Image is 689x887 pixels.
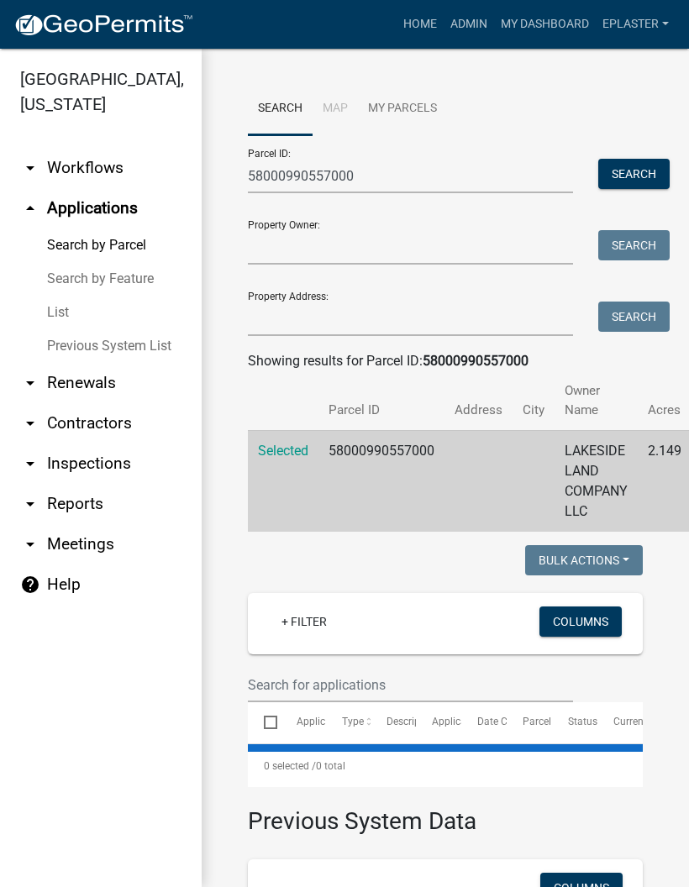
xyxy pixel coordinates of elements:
[596,8,676,40] a: eplaster
[444,371,513,430] th: Address
[248,668,573,702] input: Search for applications
[297,716,388,727] span: Application Number
[248,351,643,371] div: Showing results for Parcel ID:
[513,371,555,430] th: City
[358,82,447,136] a: My Parcels
[423,353,529,369] strong: 58000990557000
[397,8,444,40] a: Home
[613,716,683,727] span: Current Activity
[539,606,622,637] button: Columns
[318,430,444,532] td: 58000990557000
[248,82,313,136] a: Search
[432,716,476,727] span: Applicant
[597,702,643,743] datatable-header-cell: Current Activity
[371,702,416,743] datatable-header-cell: Description
[20,454,40,474] i: arrow_drop_down
[20,413,40,433] i: arrow_drop_down
[525,545,643,575] button: Bulk Actions
[20,198,40,218] i: arrow_drop_up
[507,702,552,743] datatable-header-cell: Parcel ID
[555,371,638,430] th: Owner Name
[20,373,40,393] i: arrow_drop_down
[416,702,461,743] datatable-header-cell: Applicant
[387,716,438,727] span: Description
[477,716,536,727] span: Date Created
[268,606,340,637] a: + Filter
[444,8,494,40] a: Admin
[523,716,563,727] span: Parcel ID
[248,787,643,839] h3: Previous System Data
[248,702,280,743] datatable-header-cell: Select
[598,230,670,260] button: Search
[325,702,371,743] datatable-header-cell: Type
[20,534,40,554] i: arrow_drop_down
[342,716,364,727] span: Type
[568,716,597,727] span: Status
[248,745,643,787] div: 0 total
[20,575,40,595] i: help
[258,443,308,459] a: Selected
[598,159,670,189] button: Search
[555,430,638,532] td: LAKESIDE LAND COMPANY LLC
[280,702,325,743] datatable-header-cell: Application Number
[264,760,316,772] span: 0 selected /
[318,371,444,430] th: Parcel ID
[552,702,597,743] datatable-header-cell: Status
[20,158,40,178] i: arrow_drop_down
[598,302,670,332] button: Search
[461,702,507,743] datatable-header-cell: Date Created
[20,494,40,514] i: arrow_drop_down
[494,8,596,40] a: My Dashboard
